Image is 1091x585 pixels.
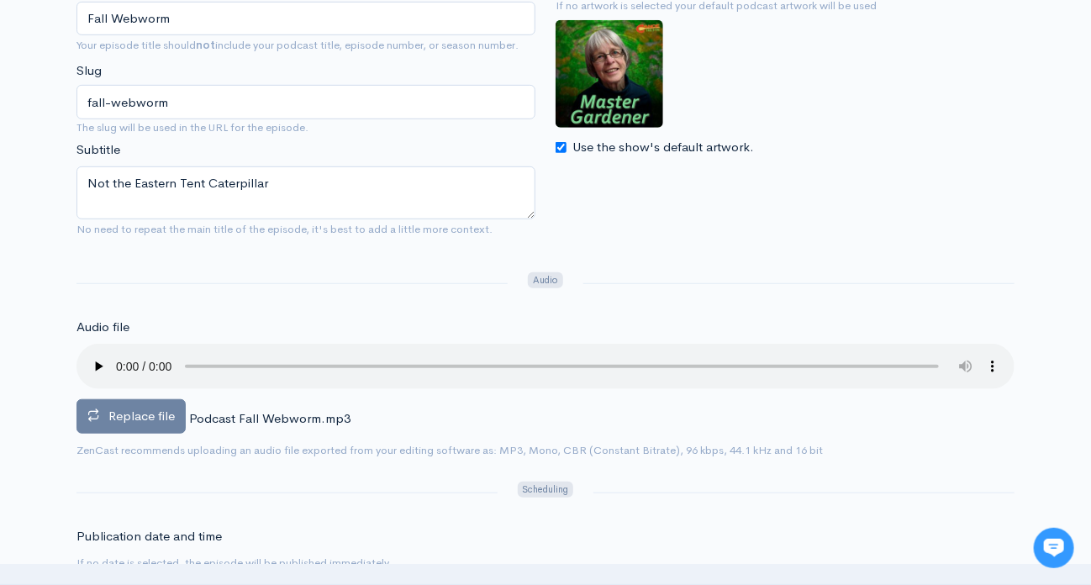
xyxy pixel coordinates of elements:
[26,223,310,256] button: New conversation
[49,316,300,350] input: Search articles
[76,119,535,136] small: The slug will be used in the URL for the episode.
[76,38,519,52] small: Your episode title should include your podcast title, episode number, or season number.
[76,556,392,570] small: If no date is selected, the episode will be published immediately.
[25,112,311,192] h2: Just let us know if you need anything and we'll be happy to help! 🙂
[76,443,823,457] small: ZenCast recommends uploading an audio file exported from your editing software as: MP3, Mono, CBR...
[572,138,754,157] label: Use the show's default artwork.
[76,222,493,236] small: No need to repeat the main title of the episode, it's best to add a little more context.
[76,527,222,546] label: Publication date and time
[1034,528,1074,568] iframe: gist-messenger-bubble-iframe
[76,85,535,119] input: title-of-episode
[76,166,535,219] textarea: Not the Eastern Tent Caterpillar
[196,38,215,52] strong: not
[23,288,314,308] p: Find an answer quickly
[108,408,175,424] span: Replace file
[76,61,102,81] label: Slug
[518,482,573,498] span: Scheduling
[76,140,120,160] label: Subtitle
[528,272,562,288] span: Audio
[76,318,129,337] label: Audio file
[189,410,350,426] span: Podcast Fall Webworm.mp3
[108,233,202,246] span: New conversation
[76,2,535,36] input: What is the episode's title?
[25,82,311,108] h1: Hi 👋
